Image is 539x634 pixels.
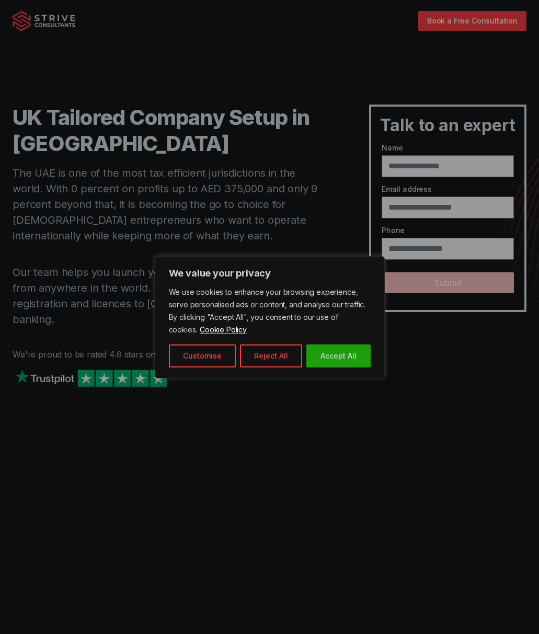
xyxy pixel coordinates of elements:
[199,325,247,335] a: Cookie Policy
[169,344,236,367] button: Customise
[306,344,371,367] button: Accept All
[155,256,385,378] div: We value your privacy
[240,344,302,367] button: Reject All
[169,267,371,280] p: We value your privacy
[169,286,371,336] p: We use cookies to enhance your browsing experience, serve personalised ads or content, and analys...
